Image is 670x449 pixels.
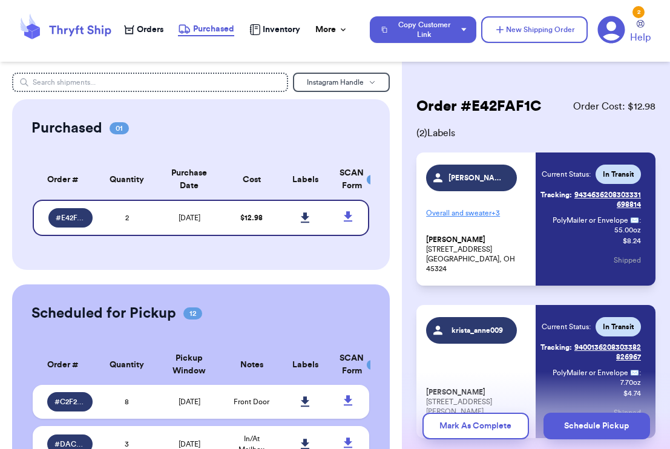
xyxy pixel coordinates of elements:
[553,217,639,224] span: PolyMailer or Envelope ✉️
[12,73,288,92] input: Search shipments...
[54,397,85,407] span: # C2F21C3B
[125,214,129,221] span: 2
[178,23,234,36] a: Purchased
[100,160,154,200] th: Quantity
[603,322,634,332] span: In Transit
[553,369,639,376] span: PolyMailer or Envelope ✉️
[193,23,234,35] span: Purchased
[307,79,364,86] span: Instagram Handle
[137,24,163,36] span: Orders
[540,190,572,200] span: Tracking:
[481,16,588,43] button: New Shipping Order
[100,345,154,385] th: Quantity
[542,169,591,179] span: Current Status:
[539,185,641,214] a: Tracking:9434636208303331698814
[614,399,641,426] button: Shipped
[573,99,655,114] span: Order Cost: $ 12.98
[597,16,625,44] a: 2
[179,214,200,221] span: [DATE]
[422,413,529,439] button: Mark As Complete
[56,213,85,223] span: # E42FAF1C
[448,173,506,183] span: [PERSON_NAME].bloomphoto
[31,119,102,138] h2: Purchased
[263,24,300,36] span: Inventory
[179,398,200,405] span: [DATE]
[278,345,332,385] th: Labels
[370,16,476,43] button: Copy Customer Link
[426,388,485,397] span: [PERSON_NAME]
[154,160,225,200] th: Purchase Date
[179,441,200,448] span: [DATE]
[426,235,485,244] span: [PERSON_NAME]
[426,387,528,426] p: [STREET_ADDRESS][PERSON_NAME] [GEOGRAPHIC_DATA]
[614,247,641,274] button: Shipped
[54,439,85,449] span: # DAC44BD5
[630,20,651,45] a: Help
[603,169,634,179] span: In Transit
[315,24,348,36] div: More
[124,24,163,36] a: Orders
[278,160,332,200] th: Labels
[416,97,542,116] h2: Order # E42FAF1C
[183,307,202,320] span: 12
[154,345,225,385] th: Pickup Window
[539,338,641,367] a: Tracking:9400136208303382826967
[542,322,591,332] span: Current Status:
[448,326,506,335] span: krista_anne009
[544,413,650,439] button: Schedule Pickup
[234,398,269,405] span: Front Door
[620,378,641,387] span: 7.70 oz
[416,126,655,140] span: ( 2 ) Labels
[225,160,278,200] th: Cost
[33,160,100,200] th: Order #
[249,24,300,36] a: Inventory
[340,352,355,378] div: SCAN Form
[639,215,641,225] span: :
[125,398,129,405] span: 8
[110,122,129,134] span: 01
[225,345,278,385] th: Notes
[623,388,641,398] p: $ 4.74
[491,209,500,217] span: + 3
[632,6,645,18] div: 2
[125,441,129,448] span: 3
[31,304,176,323] h2: Scheduled for Pickup
[623,236,641,246] p: $ 8.24
[293,73,390,92] button: Instagram Handle
[33,345,100,385] th: Order #
[426,235,528,274] p: [STREET_ADDRESS] [GEOGRAPHIC_DATA], OH 45324
[340,167,355,192] div: SCAN Form
[540,342,572,352] span: Tracking:
[426,203,528,223] p: Overall and sweater
[614,225,641,235] span: 55.00 oz
[630,30,651,45] span: Help
[639,368,641,378] span: :
[240,214,263,221] span: $ 12.98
